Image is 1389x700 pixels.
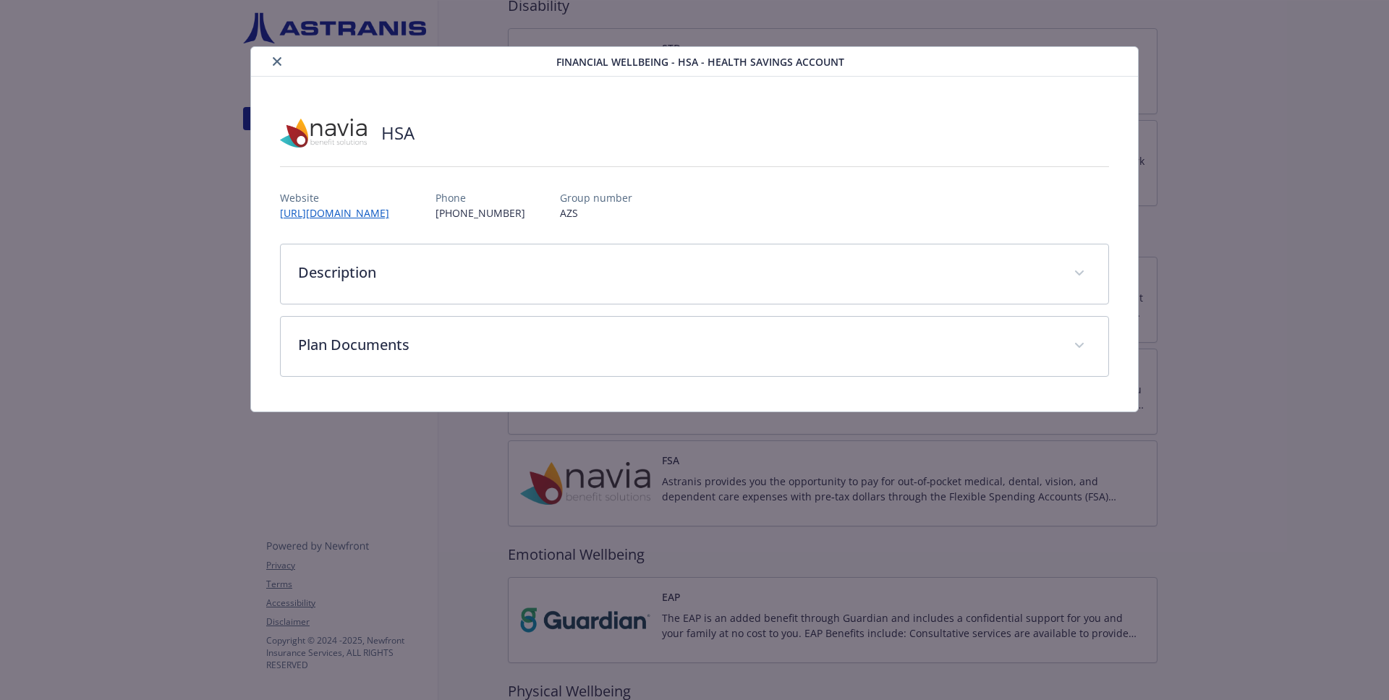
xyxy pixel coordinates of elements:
p: AZS [560,205,632,221]
p: Website [280,190,401,205]
span: Financial Wellbeing - HSA - Health Savings Account [556,54,844,69]
p: Phone [436,190,525,205]
p: Description [298,262,1057,283]
a: [URL][DOMAIN_NAME] [280,206,401,220]
img: Navia Benefit Solutions [280,111,367,155]
p: Plan Documents [298,334,1057,356]
div: details for plan Financial Wellbeing - HSA - Health Savings Account [139,46,1250,412]
div: Description [281,244,1109,304]
button: close [268,53,286,70]
p: Group number [560,190,632,205]
p: [PHONE_NUMBER] [436,205,525,221]
h2: HSA [381,121,415,145]
div: Plan Documents [281,317,1109,376]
